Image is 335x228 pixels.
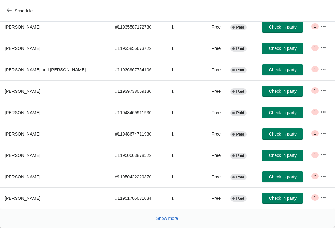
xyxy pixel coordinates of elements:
span: Paid [236,110,244,115]
span: [PERSON_NAME] [5,89,40,94]
span: 1 [314,45,316,50]
span: Paid [236,132,244,137]
td: Free [203,16,226,38]
button: Check in party [262,171,303,182]
span: 1 [314,110,316,114]
td: 1 [166,59,202,80]
td: 1 [166,123,202,145]
td: Free [203,145,226,166]
span: Paid [236,89,244,94]
span: Schedule [15,8,33,13]
span: [PERSON_NAME] [5,196,40,201]
td: # 11948469911930 [110,102,166,123]
td: # 11950063878522 [110,145,166,166]
span: Check in party [269,110,297,115]
button: Schedule [3,5,38,16]
td: # 11935855673722 [110,38,166,59]
span: [PERSON_NAME] [5,110,40,115]
td: Free [203,123,226,145]
td: # 11936967754106 [110,59,166,80]
td: 1 [166,102,202,123]
button: Check in party [262,150,303,161]
td: Free [203,166,226,187]
td: 1 [166,166,202,187]
td: 1 [166,145,202,166]
td: 1 [166,80,202,102]
span: [PERSON_NAME] [5,25,40,29]
span: Paid [236,68,244,73]
td: # 11939738059130 [110,80,166,102]
span: [PERSON_NAME] [5,174,40,179]
td: Free [203,80,226,102]
td: 1 [166,38,202,59]
td: 1 [166,187,202,209]
span: 1 [314,24,316,29]
span: 1 [314,195,316,200]
td: Free [203,187,226,209]
td: Free [203,38,226,59]
span: [PERSON_NAME] and [PERSON_NAME] [5,67,86,72]
span: Paid [236,153,244,158]
td: 1 [166,16,202,38]
span: 1 [314,152,316,157]
span: Paid [236,25,244,30]
span: [PERSON_NAME] [5,132,40,136]
button: Check in party [262,193,303,204]
button: Check in party [262,43,303,54]
span: [PERSON_NAME] [5,46,40,51]
button: Check in party [262,86,303,97]
td: # 11950422229370 [110,166,166,187]
span: Check in party [269,132,297,136]
span: Paid [236,46,244,51]
td: # 11948674711930 [110,123,166,145]
td: # 11935587172730 [110,16,166,38]
span: Check in party [269,89,297,94]
span: Paid [236,196,244,201]
span: Check in party [269,25,297,29]
span: [PERSON_NAME] [5,153,40,158]
span: Check in party [269,153,297,158]
span: 1 [314,67,316,72]
button: Check in party [262,128,303,140]
span: 1 [314,88,316,93]
span: Check in party [269,196,297,201]
button: Show more [154,213,181,224]
button: Check in party [262,64,303,75]
span: 1 [314,131,316,136]
span: Check in party [269,67,297,72]
td: Free [203,102,226,123]
span: Paid [236,175,244,180]
span: Check in party [269,46,297,51]
span: Show more [156,216,178,221]
span: Check in party [269,174,297,179]
span: 2 [314,174,316,179]
td: # 11951705031034 [110,187,166,209]
td: Free [203,59,226,80]
button: Check in party [262,21,303,33]
button: Check in party [262,107,303,118]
